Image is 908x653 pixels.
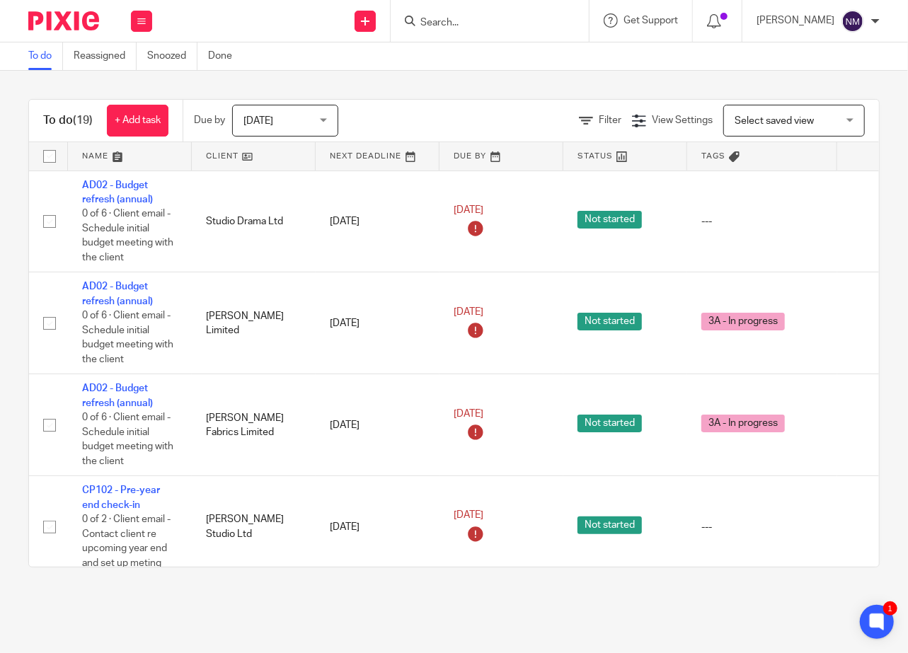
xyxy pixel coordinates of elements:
[192,374,316,476] td: [PERSON_NAME] Fabrics Limited
[419,17,546,30] input: Search
[841,10,864,33] img: svg%3E
[316,171,439,272] td: [DATE]
[28,42,63,70] a: To do
[82,311,173,364] span: 0 of 6 · Client email - Schedule initial budget meeting with the client
[74,42,137,70] a: Reassigned
[701,313,785,330] span: 3A - In progress
[577,313,642,330] span: Not started
[243,116,273,126] span: [DATE]
[623,16,678,25] span: Get Support
[577,415,642,432] span: Not started
[454,307,483,317] span: [DATE]
[599,115,621,125] span: Filter
[82,383,153,408] a: AD02 - Budget refresh (annual)
[208,42,243,70] a: Done
[192,171,316,272] td: Studio Drama Ltd
[28,11,99,30] img: Pixie
[316,272,439,374] td: [DATE]
[454,511,483,521] span: [DATE]
[735,116,814,126] span: Select saved view
[82,514,171,568] span: 0 of 2 · Client email - Contact client re upcoming year end and set up meting
[701,415,785,432] span: 3A - In progress
[107,105,168,137] a: + Add task
[192,272,316,374] td: [PERSON_NAME] Limited
[82,209,173,262] span: 0 of 6 · Client email - Schedule initial budget meeting with the client
[577,516,642,534] span: Not started
[82,485,160,509] a: CP102 - Pre-year end check-in
[192,476,316,578] td: [PERSON_NAME] Studio Ltd
[82,180,153,204] a: AD02 - Budget refresh (annual)
[316,476,439,578] td: [DATE]
[316,374,439,476] td: [DATE]
[701,520,823,534] div: ---
[883,601,897,616] div: 1
[147,42,197,70] a: Snoozed
[577,211,642,229] span: Not started
[454,205,483,215] span: [DATE]
[701,152,725,160] span: Tags
[652,115,713,125] span: View Settings
[701,214,823,229] div: ---
[43,113,93,128] h1: To do
[82,282,153,306] a: AD02 - Budget refresh (annual)
[454,409,483,419] span: [DATE]
[82,412,173,466] span: 0 of 6 · Client email - Schedule initial budget meeting with the client
[73,115,93,126] span: (19)
[757,13,834,28] p: [PERSON_NAME]
[194,113,225,127] p: Due by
